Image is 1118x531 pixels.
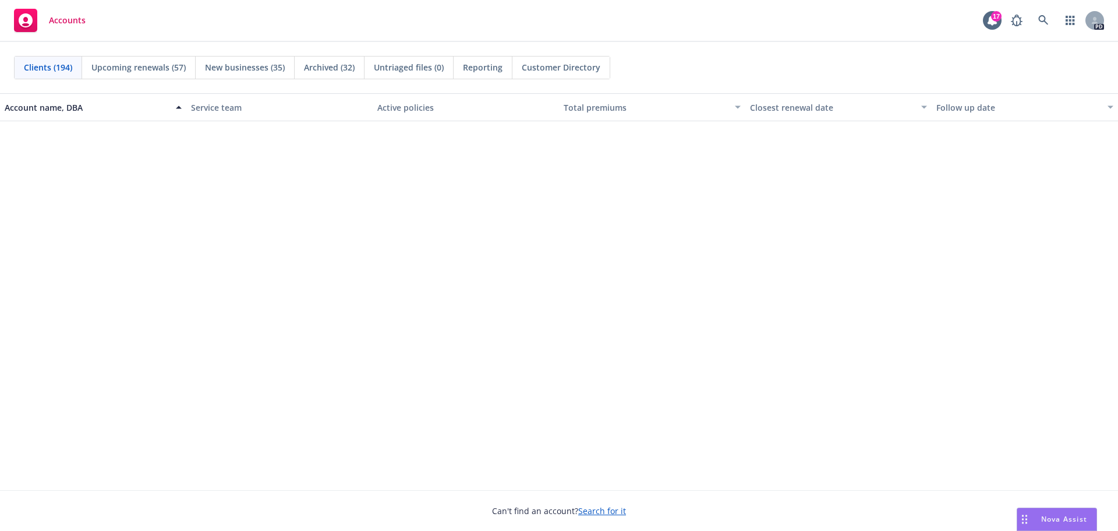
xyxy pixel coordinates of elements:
a: Report a Bug [1005,9,1028,32]
div: Closest renewal date [750,101,914,114]
button: Nova Assist [1017,508,1097,531]
a: Accounts [9,4,90,37]
div: Account name, DBA [5,101,169,114]
a: Search for it [578,505,626,516]
span: Can't find an account? [492,505,626,517]
div: Total premiums [564,101,728,114]
div: Drag to move [1017,508,1032,530]
div: Active policies [377,101,554,114]
span: Clients (194) [24,61,72,73]
button: Service team [186,93,373,121]
div: Follow up date [936,101,1101,114]
span: Untriaged files (0) [374,61,444,73]
div: 17 [991,11,1002,22]
a: Switch app [1059,9,1082,32]
span: New businesses (35) [205,61,285,73]
span: Accounts [49,16,86,25]
span: Upcoming renewals (57) [91,61,186,73]
span: Nova Assist [1041,514,1087,524]
span: Customer Directory [522,61,600,73]
button: Active policies [373,93,559,121]
div: Service team [191,101,368,114]
button: Follow up date [932,93,1118,121]
button: Total premiums [559,93,745,121]
button: Closest renewal date [745,93,932,121]
span: Reporting [463,61,503,73]
a: Search [1032,9,1055,32]
span: Archived (32) [304,61,355,73]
